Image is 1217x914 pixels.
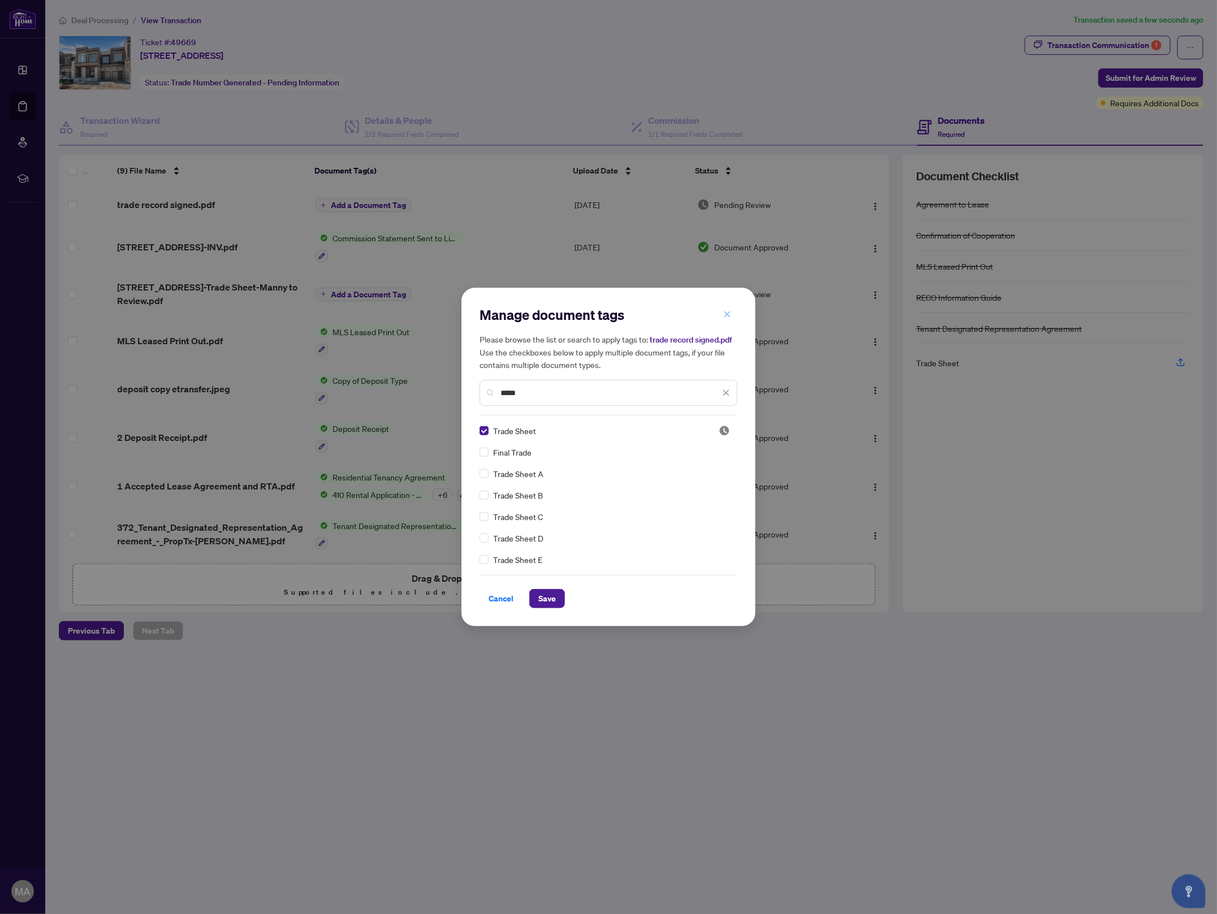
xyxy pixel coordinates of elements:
span: Trade Sheet A [493,467,543,480]
span: Pending Review [719,425,730,436]
h5: Please browse the list or search to apply tags to: Use the checkboxes below to apply multiple doc... [480,333,737,371]
button: Save [529,589,565,608]
span: Trade Sheet E [493,553,542,566]
span: close [723,310,731,318]
span: Trade Sheet B [493,489,543,501]
span: Trade Sheet C [493,510,543,523]
span: Trade Sheet D [493,532,543,544]
span: trade record signed.pdf [650,335,732,345]
span: Save [538,590,556,608]
button: Open asap [1172,874,1206,908]
button: Cancel [480,589,523,608]
span: Cancel [489,590,513,608]
span: Final Trade [493,446,532,458]
span: close [722,389,730,397]
h2: Manage document tags [480,306,737,324]
img: status [719,425,730,436]
span: Trade Sheet [493,424,536,437]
